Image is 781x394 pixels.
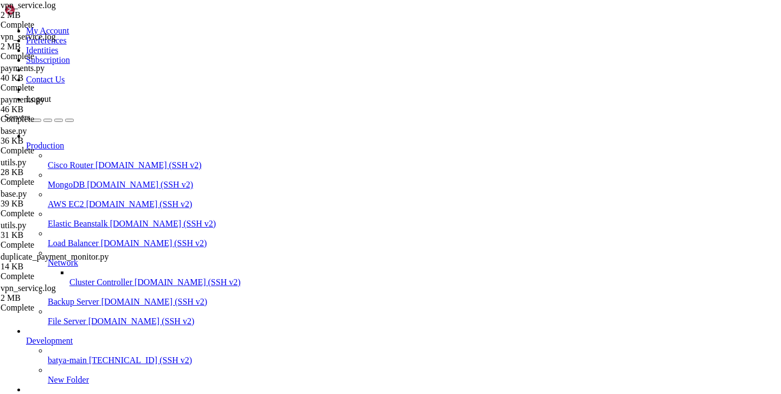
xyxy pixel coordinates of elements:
[1,63,44,73] span: payments.py
[1,20,109,30] div: Complete
[4,211,639,221] x-row: 1 additional security update can be applied with ESM Apps.
[1,1,109,20] span: vpn_service.log
[4,185,639,194] x-row: 52 updates can be applied immediately.
[4,94,639,104] x-row: Memory usage: 5% IPv4 address for ens3: [TECHNICAL_ID]
[4,266,639,275] x-row: root@hiplet-33900:~#
[1,293,109,303] div: 2 MB
[1,262,109,272] div: 14 KB
[1,230,109,240] div: 31 KB
[1,73,109,83] div: 40 KB
[4,22,639,31] x-row: * Documentation: [URL][DOMAIN_NAME]
[1,272,109,281] div: Complete
[4,148,639,158] x-row: [URL][DOMAIN_NAME]
[1,209,109,218] div: Complete
[1,42,109,51] div: 2 MB
[4,104,639,113] x-row: Swap usage: 0%
[1,158,27,167] span: utils.py
[1,136,109,146] div: 36 KB
[1,32,56,41] span: vpn_service.log
[1,283,56,293] span: vpn_service.log
[1,303,109,313] div: Complete
[4,257,639,266] x-row: Last login: [DATE] from [TECHNICAL_ID]
[1,95,109,114] span: payments.py
[4,4,639,14] x-row: Welcome to Ubuntu 24.04.2 LTS (GNU/Linux 6.8.0-35-generic x86_64)
[1,126,27,135] span: base.py
[1,1,56,10] span: vpn_service.log
[4,86,639,95] x-row: Usage of /: 2.6% of 231.44GB Users logged in: 0
[4,41,639,50] x-row: * Support: [URL][DOMAIN_NAME]
[1,189,109,209] span: base.py
[1,240,109,250] div: Complete
[1,177,109,187] div: Complete
[1,221,109,240] span: utils.py
[1,95,44,104] span: payments.py
[4,121,639,131] x-row: * Strictly confined Kubernetes makes edge and IoT secure. Learn how MicroK8s
[1,51,109,61] div: Complete
[4,131,639,140] x-row: just raised the bar for easy, resilient and secure K8s cluster deployment.
[4,166,639,176] x-row: Expanded Security Maintenance for Applications is not enabled.
[1,252,109,272] span: duplicate_payment_monitor.py
[1,199,109,209] div: 39 KB
[1,158,109,177] span: utils.py
[1,126,109,146] span: base.py
[1,189,27,198] span: base.py
[1,10,109,20] div: 2 MB
[1,63,109,83] span: payments.py
[1,32,109,51] span: vpn_service.log
[4,248,639,257] x-row: *** System restart required ***
[1,105,109,114] div: 46 KB
[4,193,639,203] x-row: To see these additional updates run: apt list --upgradable
[4,31,639,41] x-row: * Management: [URL][DOMAIN_NAME]
[4,76,639,86] x-row: System load: 0.92 Processes: 243
[100,266,105,275] div: (21, 29)
[1,252,109,261] span: duplicate_payment_monitor.py
[1,114,109,124] div: Complete
[4,221,639,230] x-row: Learn more about enabling ESM Apps service at [URL][DOMAIN_NAME]
[1,283,109,303] span: vpn_service.log
[1,221,27,230] span: utils.py
[1,83,109,93] div: Complete
[1,146,109,156] div: Complete
[1,167,109,177] div: 28 KB
[4,59,639,68] x-row: System information as of [DATE]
